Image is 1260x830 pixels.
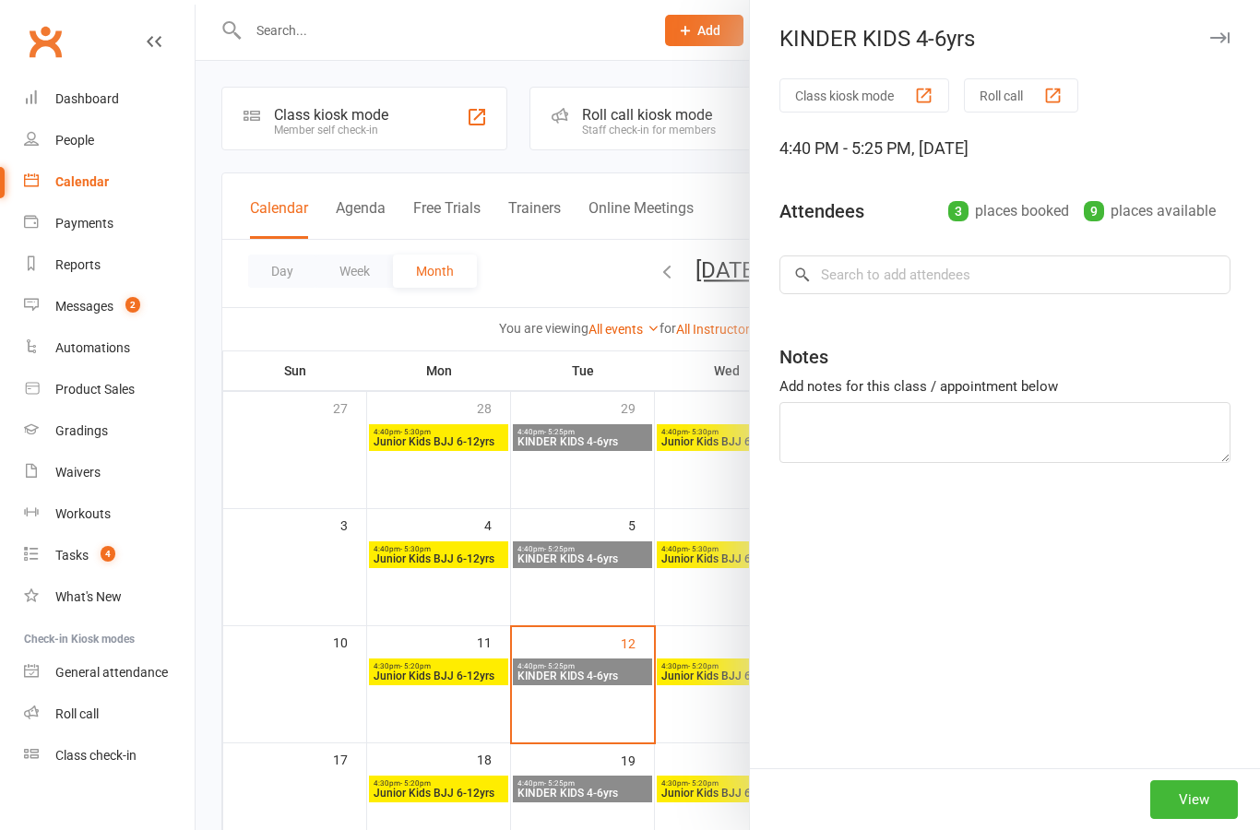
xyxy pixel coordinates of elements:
a: Clubworx [22,18,68,65]
button: View [1150,780,1238,819]
a: Calendar [24,161,195,203]
div: Messages [55,299,113,314]
div: Gradings [55,423,108,438]
a: What's New [24,576,195,618]
div: KINDER KIDS 4-6yrs [750,26,1260,52]
div: Reports [55,257,101,272]
div: 9 [1084,201,1104,221]
div: Roll call [55,706,99,721]
a: Waivers [24,452,195,493]
div: People [55,133,94,148]
div: places available [1084,198,1216,224]
a: Class kiosk mode [24,735,195,777]
span: 4 [101,546,115,562]
span: 2 [125,297,140,313]
div: Automations [55,340,130,355]
div: Add notes for this class / appointment below [779,375,1230,397]
a: Payments [24,203,195,244]
button: Class kiosk mode [779,78,949,113]
div: 4:40 PM - 5:25 PM, [DATE] [779,136,1230,161]
div: Payments [55,216,113,231]
div: Dashboard [55,91,119,106]
div: Product Sales [55,382,135,397]
div: Waivers [55,465,101,480]
input: Search to add attendees [779,255,1230,294]
a: Gradings [24,410,195,452]
div: Attendees [779,198,864,224]
div: General attendance [55,665,168,680]
div: Class check-in [55,748,137,763]
a: Roll call [24,694,195,735]
div: Workouts [55,506,111,521]
div: Tasks [55,548,89,563]
a: Automations [24,327,195,369]
a: People [24,120,195,161]
div: places booked [948,198,1069,224]
div: Calendar [55,174,109,189]
div: Notes [779,344,828,370]
a: Dashboard [24,78,195,120]
a: Tasks 4 [24,535,195,576]
div: What's New [55,589,122,604]
button: Roll call [964,78,1078,113]
a: Workouts [24,493,195,535]
a: Product Sales [24,369,195,410]
a: Messages 2 [24,286,195,327]
a: General attendance kiosk mode [24,652,195,694]
div: 3 [948,201,969,221]
a: Reports [24,244,195,286]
